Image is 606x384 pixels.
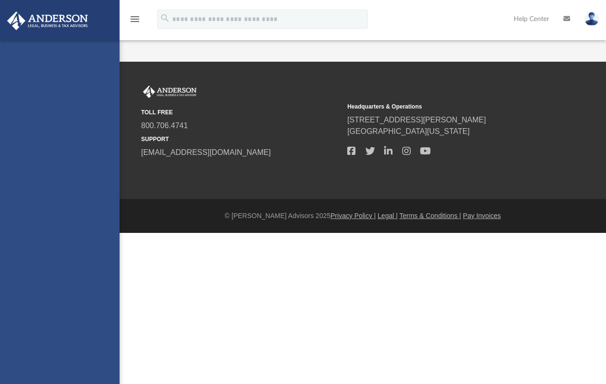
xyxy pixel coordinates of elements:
small: Headquarters & Operations [347,102,547,111]
img: Anderson Advisors Platinum Portal [141,86,198,98]
img: User Pic [584,12,599,26]
a: Pay Invoices [463,212,501,219]
a: Privacy Policy | [331,212,376,219]
img: Anderson Advisors Platinum Portal [4,11,91,30]
a: menu [129,18,141,25]
a: [EMAIL_ADDRESS][DOMAIN_NAME] [141,148,271,156]
div: © [PERSON_NAME] Advisors 2025 [120,211,606,221]
a: [STREET_ADDRESS][PERSON_NAME] [347,116,486,124]
a: 800.706.4741 [141,121,188,130]
a: Legal | [378,212,398,219]
small: TOLL FREE [141,108,341,117]
i: search [160,13,170,23]
i: menu [129,13,141,25]
small: SUPPORT [141,135,341,143]
a: [GEOGRAPHIC_DATA][US_STATE] [347,127,470,135]
a: Terms & Conditions | [399,212,461,219]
